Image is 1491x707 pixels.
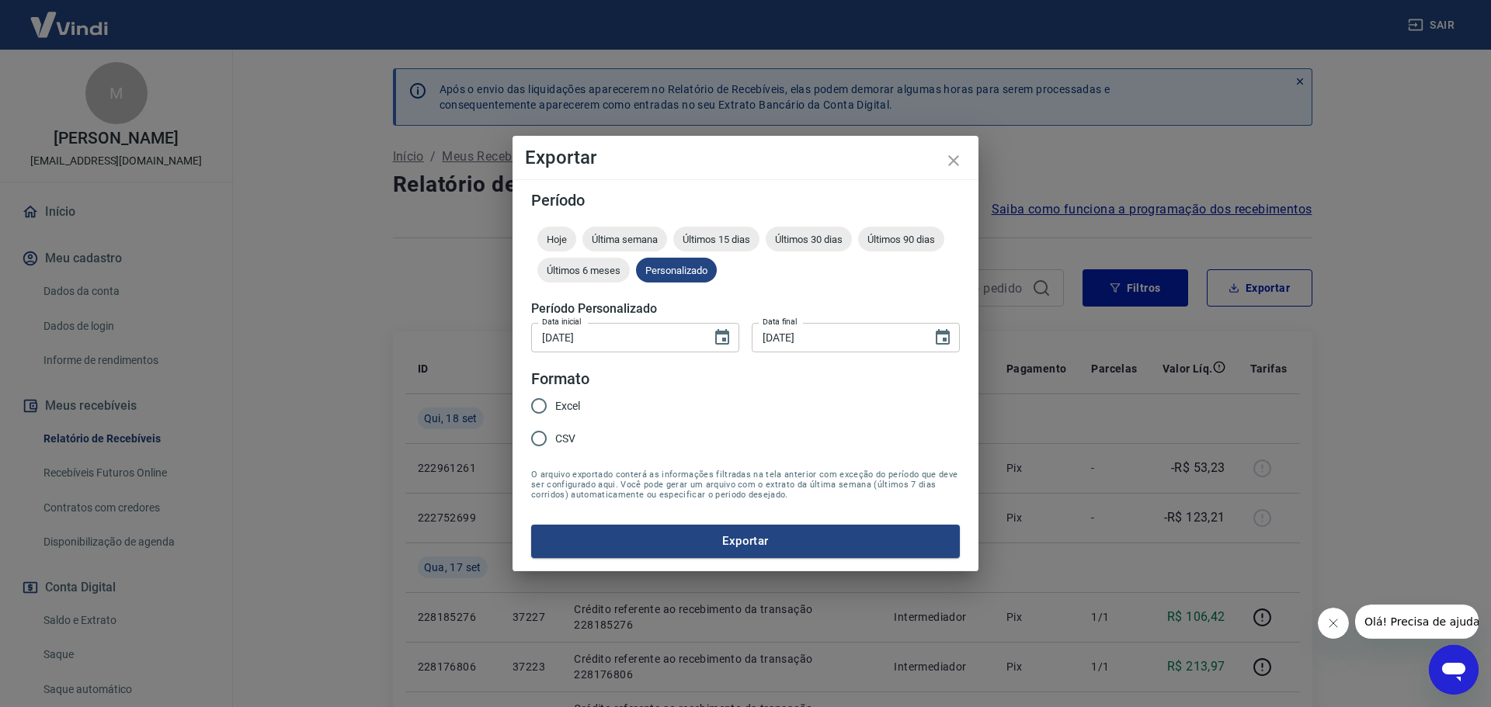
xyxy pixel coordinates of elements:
div: Últimos 15 dias [673,227,759,251]
span: Última semana [582,234,667,245]
span: Personalizado [636,265,717,276]
iframe: Botão para abrir a janela de mensagens [1429,645,1479,695]
span: Últimos 15 dias [673,234,759,245]
span: Excel [555,398,580,414]
span: Olá! Precisa de ajuda? [9,11,130,23]
span: O arquivo exportado conterá as informações filtradas na tela anterior com exceção do período que ... [531,470,960,500]
iframe: Mensagem da empresa [1355,605,1479,639]
div: Personalizado [636,258,717,282]
span: CSV [555,431,575,447]
span: Últimos 90 dias [858,234,944,245]
legend: Formato [531,368,589,390]
div: Últimos 90 dias [858,227,944,251]
div: Hoje [537,227,576,251]
span: Hoje [537,234,576,245]
div: Última semana [582,227,667,251]
button: close [935,142,972,179]
button: Choose date, selected date is 17 de set de 2025 [707,322,738,353]
iframe: Fechar mensagem [1318,608,1349,639]
input: DD/MM/YYYY [752,323,921,352]
h5: Período [531,192,960,208]
h5: Período Personalizado [531,301,960,317]
span: Últimos 30 dias [766,234,852,245]
button: Exportar [531,525,960,557]
div: Últimos 30 dias [766,227,852,251]
button: Choose date, selected date is 18 de set de 2025 [927,322,958,353]
label: Data final [763,316,798,328]
div: Últimos 6 meses [537,258,630,282]
span: Últimos 6 meses [537,265,630,276]
h4: Exportar [525,148,966,167]
input: DD/MM/YYYY [531,323,700,352]
label: Data inicial [542,316,582,328]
